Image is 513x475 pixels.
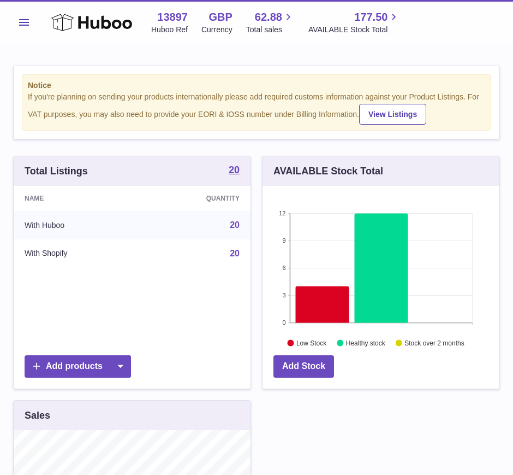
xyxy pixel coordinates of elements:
[28,92,485,125] div: If you're planning on sending your products internationally please add required customs informati...
[230,220,240,230] a: 20
[282,319,285,326] text: 0
[255,10,282,25] span: 62.88
[201,25,232,35] div: Currency
[246,10,295,35] a: 62.88 Total sales
[14,239,141,268] td: With Shopify
[208,10,232,25] strong: GBP
[354,10,387,25] span: 177.50
[273,165,383,178] h3: AVAILABLE Stock Total
[25,409,50,422] h3: Sales
[346,339,386,347] text: Healthy stock
[157,10,188,25] strong: 13897
[296,339,327,347] text: Low Stock
[25,355,131,378] a: Add products
[141,186,250,211] th: Quantity
[308,10,401,35] a: 177.50 AVAILABLE Stock Total
[282,292,285,298] text: 3
[151,25,188,35] div: Huboo Ref
[282,237,285,244] text: 9
[14,186,141,211] th: Name
[308,25,401,35] span: AVAILABLE Stock Total
[229,165,240,177] a: 20
[14,211,141,239] td: With Huboo
[279,210,285,216] text: 12
[25,165,88,178] h3: Total Listings
[28,80,485,91] strong: Notice
[404,339,464,347] text: Stock over 2 months
[273,355,334,378] a: Add Stock
[282,265,285,271] text: 6
[246,25,295,35] span: Total sales
[359,104,426,125] a: View Listings
[229,165,240,175] strong: 20
[230,249,240,258] a: 20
